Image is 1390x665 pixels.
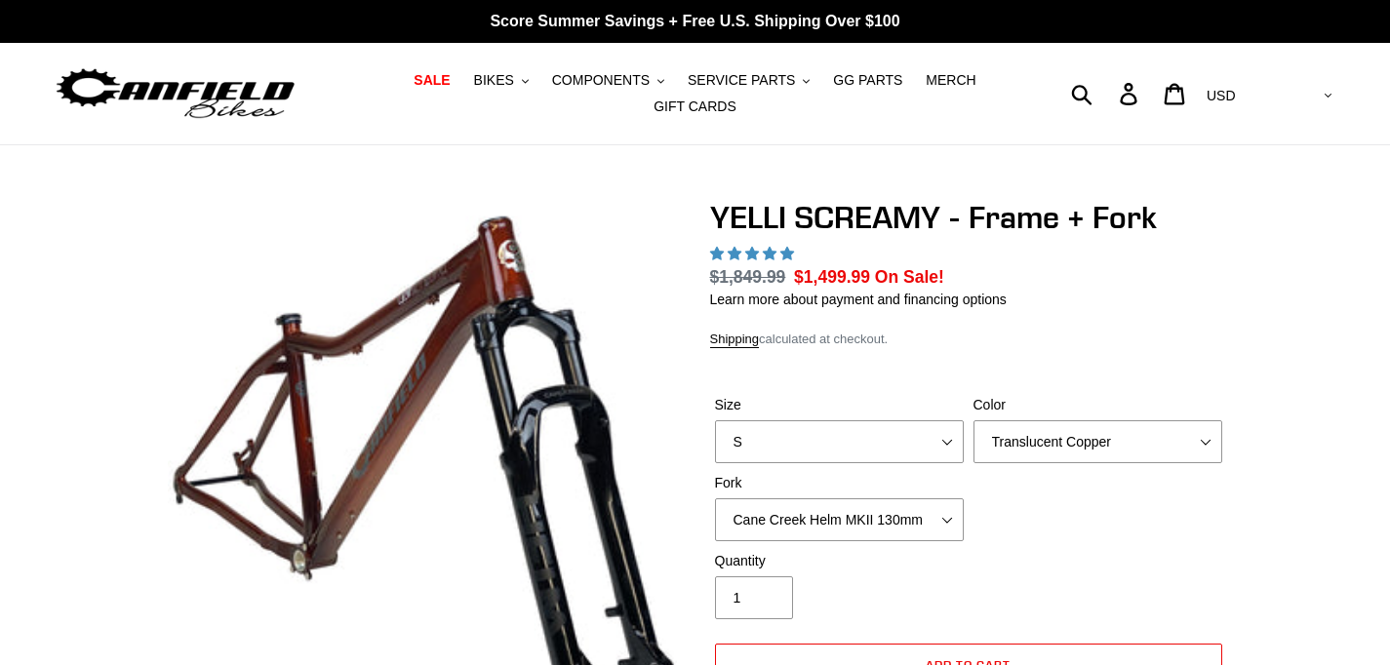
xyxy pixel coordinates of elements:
[688,72,795,89] span: SERVICE PARTS
[54,63,298,125] img: Canfield Bikes
[404,67,459,94] a: SALE
[833,72,902,89] span: GG PARTS
[710,246,798,261] span: 5.00 stars
[552,72,650,89] span: COMPONENTS
[875,264,944,290] span: On Sale!
[542,67,674,94] button: COMPONENTS
[654,98,736,115] span: GIFT CARDS
[710,292,1007,307] a: Learn more about payment and financing options
[715,551,964,571] label: Quantity
[710,330,1227,349] div: calculated at checkout.
[710,332,760,348] a: Shipping
[474,72,514,89] span: BIKES
[794,267,870,287] span: $1,499.99
[916,67,985,94] a: MERCH
[1082,72,1132,115] input: Search
[715,395,964,415] label: Size
[644,94,746,120] a: GIFT CARDS
[678,67,819,94] button: SERVICE PARTS
[715,473,964,493] label: Fork
[926,72,975,89] span: MERCH
[414,72,450,89] span: SALE
[710,267,786,287] s: $1,849.99
[973,395,1222,415] label: Color
[823,67,912,94] a: GG PARTS
[710,199,1227,236] h1: YELLI SCREAMY - Frame + Fork
[464,67,538,94] button: BIKES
